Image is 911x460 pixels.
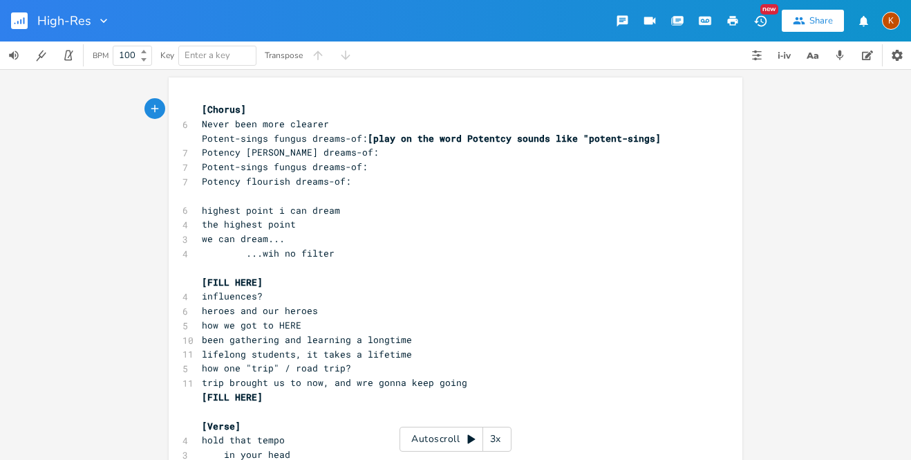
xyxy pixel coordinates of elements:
[185,49,230,62] span: Enter a key
[202,348,412,360] span: lifelong students, it takes a lifetime
[160,51,174,59] div: Key
[400,427,511,452] div: Autoscroll
[202,146,379,158] span: Potency [PERSON_NAME] dreams-of:
[202,160,368,173] span: Potent-sings fungus dreams-of:
[202,319,301,331] span: how we got to HERE
[809,15,833,27] div: Share
[202,218,296,230] span: the highest point
[202,376,467,389] span: trip brought us to now, and wre gonna keep going
[483,427,508,452] div: 3x
[368,132,661,145] span: [play on the word Potentcy sounds like "potent-sings]
[202,276,263,288] span: [FILL HERE]
[746,8,774,33] button: New
[202,391,263,403] span: [FILL HERE]
[202,420,241,432] span: [Verse]
[202,118,329,130] span: Never been more clearer
[202,247,335,259] span: ...wih no filter
[93,52,109,59] div: BPM
[202,204,340,217] span: highest point i can dream
[265,51,303,59] div: Transpose
[202,290,263,302] span: influences?
[202,103,246,116] span: [Chorus]
[202,434,285,446] span: hold that tempo
[882,12,900,30] div: Kat
[882,5,900,37] button: K
[760,4,778,15] div: New
[202,304,318,317] span: heroes and our heroes
[202,175,351,187] span: Potency flourish dreams-of:
[37,15,91,27] span: High-Res
[202,232,285,245] span: we can dream...
[202,132,661,145] span: Potent-sings fungus dreams-of:
[202,362,351,374] span: how one "trip" / road trip?
[782,10,844,32] button: Share
[202,333,412,346] span: been gathering and learning a longtime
